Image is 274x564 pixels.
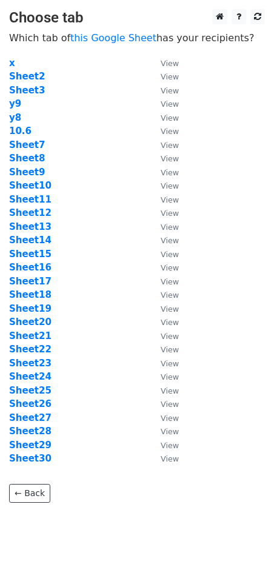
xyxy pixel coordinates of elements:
a: View [149,139,179,150]
small: View [161,304,179,314]
a: View [149,262,179,273]
a: View [149,371,179,382]
strong: Sheet7 [9,139,45,150]
a: View [149,167,179,178]
small: View [161,195,179,204]
a: View [149,153,179,164]
small: View [161,359,179,368]
a: Sheet27 [9,412,52,423]
small: View [161,99,179,109]
p: Which tab of has your recipients? [9,32,265,44]
a: Sheet16 [9,262,52,273]
small: View [161,332,179,341]
small: View [161,154,179,163]
a: Sheet14 [9,235,52,246]
small: View [161,181,179,190]
a: View [149,385,179,396]
a: View [149,358,179,369]
a: Sheet3 [9,85,45,96]
a: Sheet25 [9,385,52,396]
a: View [149,317,179,327]
strong: Sheet26 [9,398,52,409]
a: View [149,112,179,123]
a: View [149,58,179,69]
a: View [149,194,179,205]
a: Sheet18 [9,289,52,300]
small: View [161,168,179,177]
small: View [161,263,179,272]
a: Sheet22 [9,344,52,355]
small: View [161,209,179,218]
a: Sheet24 [9,371,52,382]
small: View [161,72,179,81]
a: Sheet23 [9,358,52,369]
a: View [149,249,179,260]
small: View [161,127,179,136]
small: View [161,318,179,327]
small: View [161,400,179,409]
a: x [9,58,15,69]
a: Sheet13 [9,221,52,232]
a: View [149,344,179,355]
a: View [149,180,179,191]
a: View [149,289,179,300]
small: View [161,86,179,95]
a: Sheet9 [9,167,45,178]
a: Sheet19 [9,303,52,314]
small: View [161,372,179,381]
small: View [161,113,179,123]
a: y8 [9,112,21,123]
a: Sheet12 [9,207,52,218]
a: Sheet17 [9,276,52,287]
small: View [161,141,179,150]
strong: Sheet2 [9,71,45,82]
small: View [161,454,179,463]
a: 10.6 [9,126,32,136]
a: ← Back [9,484,50,503]
a: View [149,126,179,136]
a: View [149,331,179,341]
a: y9 [9,98,21,109]
a: Sheet10 [9,180,52,191]
a: View [149,440,179,451]
a: View [149,426,179,437]
a: Sheet11 [9,194,52,205]
small: View [161,441,179,450]
a: Sheet29 [9,440,52,451]
small: View [161,290,179,300]
a: Sheet15 [9,249,52,260]
small: View [161,386,179,395]
a: View [149,412,179,423]
a: Sheet28 [9,426,52,437]
small: View [161,250,179,259]
a: Sheet21 [9,331,52,341]
a: View [149,98,179,109]
a: Sheet30 [9,453,52,464]
a: View [149,221,179,232]
a: View [149,71,179,82]
small: View [161,236,179,245]
a: View [149,453,179,464]
a: Sheet20 [9,317,52,327]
